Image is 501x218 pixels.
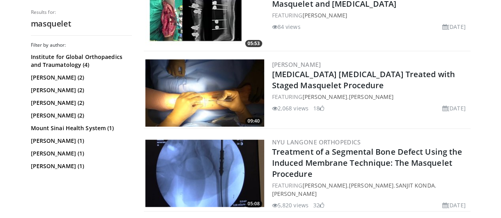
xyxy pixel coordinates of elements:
[31,74,130,82] a: [PERSON_NAME] (2)
[31,53,130,69] a: Institute for Global Orthopaedics and Traumatology (4)
[302,11,347,19] a: [PERSON_NAME]
[272,181,469,198] div: FEATURING , , ,
[272,23,301,31] li: 84 views
[349,93,394,100] a: [PERSON_NAME]
[272,146,463,179] a: Treatment of a Segmental Bone Defect Using the Induced Membrane Technique: The Masquelet Procedure
[245,40,262,47] span: 05:53
[31,137,130,145] a: [PERSON_NAME] (1)
[272,190,317,197] a: [PERSON_NAME]
[349,182,394,189] a: [PERSON_NAME]
[442,201,466,209] li: [DATE]
[145,140,264,207] img: rQqFhpGihXXoLKSn4xMDoxOm1xO1xPzH.300x170_q85_crop-smart_upscale.jpg
[31,150,130,157] a: [PERSON_NAME] (1)
[395,182,434,189] a: Sanjit Konda
[442,104,466,112] li: [DATE]
[313,201,324,209] li: 32
[442,23,466,31] li: [DATE]
[245,118,262,125] span: 09:40
[31,112,130,119] a: [PERSON_NAME] (2)
[31,124,130,132] a: Mount Sinai Health System (1)
[272,138,360,146] a: NYU Langone Orthopedics
[31,19,132,29] h2: masquelet
[245,200,262,207] span: 05:08
[145,140,264,207] a: 05:08
[272,93,469,101] div: FEATURING ,
[145,59,264,127] a: 09:40
[272,104,309,112] li: 2,068 views
[272,11,469,19] div: FEATURING
[272,61,321,68] a: [PERSON_NAME]
[31,42,132,48] h3: Filter by author:
[302,93,347,100] a: [PERSON_NAME]
[31,86,130,94] a: [PERSON_NAME] (2)
[31,162,130,170] a: [PERSON_NAME] (1)
[31,99,130,107] a: [PERSON_NAME] (2)
[272,201,309,209] li: 5,820 views
[31,9,132,15] p: Results for:
[272,69,455,91] a: [MEDICAL_DATA] [MEDICAL_DATA] Treated with Staged Masquelet Procedure
[313,104,324,112] li: 18
[145,59,264,127] img: 632499e5-8193-4d50-9b11-33775d28bc3a.300x170_q85_crop-smart_upscale.jpg
[302,182,347,189] a: [PERSON_NAME]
